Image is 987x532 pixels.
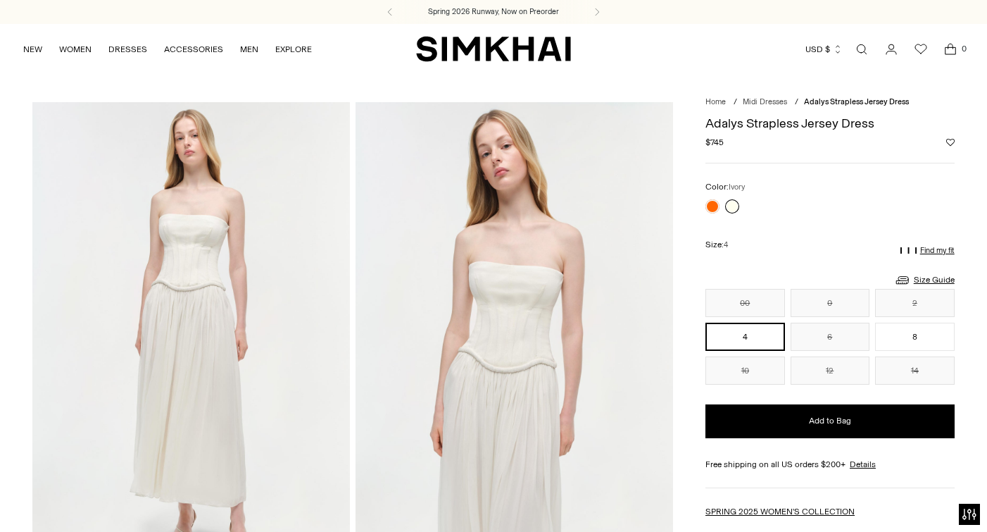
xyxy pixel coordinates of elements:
[705,507,855,516] a: SPRING 2025 WOMEN'S COLLECTION
[164,34,223,65] a: ACCESSORIES
[724,240,728,249] span: 4
[875,323,955,351] button: 8
[416,35,571,63] a: SIMKHAI
[805,34,843,65] button: USD $
[705,117,955,130] h1: Adalys Strapless Jersey Dress
[705,289,785,317] button: 00
[729,183,745,192] span: Ivory
[795,97,798,109] div: /
[936,35,964,63] a: Open cart modal
[705,238,728,252] label: Size:
[907,35,935,63] a: Wishlist
[705,323,785,351] button: 4
[848,35,876,63] a: Open search modal
[946,138,955,147] button: Add to Wishlist
[705,97,726,106] a: Home
[108,34,147,65] a: DRESSES
[705,357,785,385] button: 10
[894,271,955,289] a: Size Guide
[59,34,92,65] a: WOMEN
[705,458,955,471] div: Free shipping on all US orders $200+
[850,458,876,471] a: Details
[804,97,909,106] span: Adalys Strapless Jersey Dress
[705,136,724,149] span: $745
[875,357,955,385] button: 14
[877,35,905,63] a: Go to the account page
[240,34,258,65] a: MEN
[791,289,870,317] button: 0
[705,97,955,109] nav: breadcrumbs
[734,97,737,109] div: /
[23,34,42,65] a: NEW
[957,42,970,55] span: 0
[743,97,787,106] a: Midi Dresses
[791,357,870,385] button: 12
[428,6,559,18] a: Spring 2026 Runway, Now on Preorder
[809,415,851,427] span: Add to Bag
[791,323,870,351] button: 6
[705,404,955,438] button: Add to Bag
[705,180,745,194] label: Color:
[875,289,955,317] button: 2
[275,34,312,65] a: EXPLORE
